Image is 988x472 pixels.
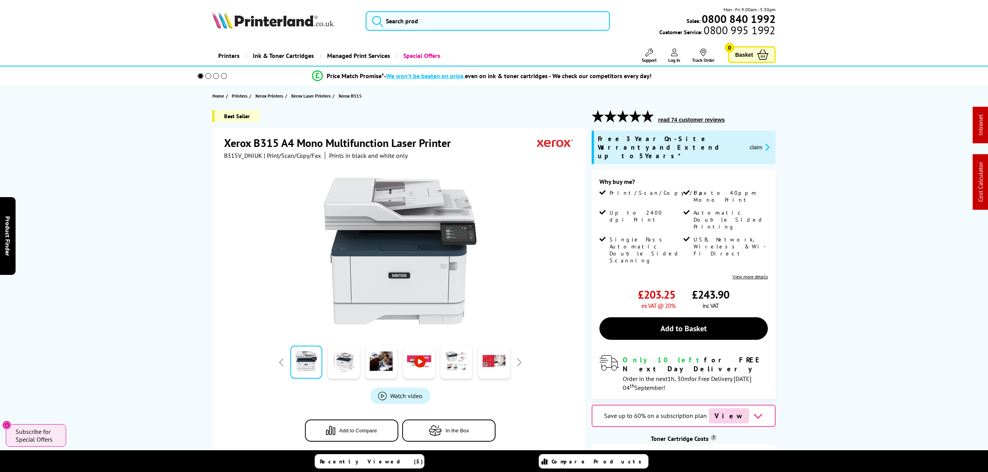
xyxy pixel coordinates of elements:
[694,236,766,257] span: USB, Network, Wireless & Wi-Fi Direct
[539,454,648,469] a: Compare Products
[305,420,398,442] button: Add to Compare
[232,92,247,100] span: Printers
[329,152,408,159] i: Prints in black and white only
[212,110,259,122] span: Best Seller
[723,6,776,13] span: Mon - Fri 9:00am - 5:30pm
[264,152,321,159] span: | Print/Scan/Copy/Fax
[667,375,689,383] span: 1h, 30m
[604,412,707,420] span: Save up to 60% on a subscription plan
[732,274,768,280] a: View more details
[702,26,775,34] span: 0800 995 1992
[390,392,422,400] span: Watch video
[212,12,356,30] a: Printerland Logo
[642,57,657,63] span: Support
[659,26,775,36] span: Customer Service:
[327,72,384,80] span: Price Match Promise*
[709,408,749,423] span: View
[702,302,719,309] span: inc VAT
[623,355,704,364] span: Only 10 left
[641,302,675,309] span: ex VAT @ 20%
[2,421,11,430] button: Close
[245,46,320,66] a: Ink & Toner Cartridges
[728,46,776,63] a: Basket 0
[324,175,476,327] img: Xerox B315
[4,216,12,256] span: Product Finder
[446,428,469,434] span: In the Box
[701,15,776,23] a: 0800 840 1992
[537,136,573,150] img: Xerox
[339,428,377,434] span: Add to Compare
[656,116,727,123] button: read 74 customer reviews
[668,57,680,63] span: Log In
[320,458,423,465] span: Recently Viewed (5)
[320,46,396,66] a: Managed Print Services
[255,92,283,100] span: Xerox Printers
[692,49,715,63] a: Track Order
[610,209,682,223] span: Up to 2400 dpi Print
[291,92,331,100] span: Xerox Laser Printers
[599,317,768,340] a: Add to Basket
[977,162,984,202] a: Cost Calculator
[687,17,701,24] span: Sales:
[623,355,768,373] div: for FREE Next Day Delivery
[977,115,984,136] a: Intranet
[735,49,753,60] span: Basket
[255,92,285,100] a: Xerox Printers
[384,72,652,80] div: - even on ink & toner cartridges - We check our competitors every day!
[16,428,58,443] span: Subscribe for Special Offers
[386,72,465,80] span: We won’t be beaten on price,
[212,92,226,100] a: Home
[694,209,766,230] span: Automatic Double Sided Printing
[291,92,333,100] a: Xerox Laser Printers
[366,11,610,31] input: Search prod
[610,189,709,196] span: Print/Scan/Copy/Fax
[599,178,768,189] div: Why buy me?
[338,93,362,99] span: Xerox B315
[212,46,245,66] a: Printers
[224,136,459,150] h1: Xerox B315 A4 Mono Multifunction Laser Printer
[370,388,430,404] a: Product_All_Videos
[642,49,657,63] a: Support
[402,420,496,442] button: In the Box
[598,135,743,160] span: Free 3 Year On-Site Warranty and Extend up to 5 Years*
[692,287,729,302] span: £243.90
[610,236,682,264] span: Single Pass Automatic Double Sided Scanning
[638,287,675,302] span: £203.25
[592,435,776,442] div: Toner Cartridge Costs
[552,458,646,465] span: Compare Products
[623,375,752,392] span: Order in the next for Free Delivery [DATE] 04 September!
[725,43,734,52] span: 0
[711,435,716,441] sup: Cost per page
[212,92,224,100] span: Home
[668,49,680,63] a: Log In
[630,382,634,389] sup: th
[396,46,446,66] a: Special Offers
[599,355,768,391] div: modal_delivery
[702,12,776,26] b: 0800 840 1992
[224,152,262,159] span: B315V_DNIUK
[315,454,424,469] a: Recently Viewed (5)
[212,12,334,29] img: Printerland Logo
[747,143,772,152] button: promo-description
[232,92,249,100] a: Printers
[187,69,777,83] li: modal_Promise
[694,189,766,203] span: Up to 40ppm Mono Print
[253,46,314,66] span: Ink & Toner Cartridges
